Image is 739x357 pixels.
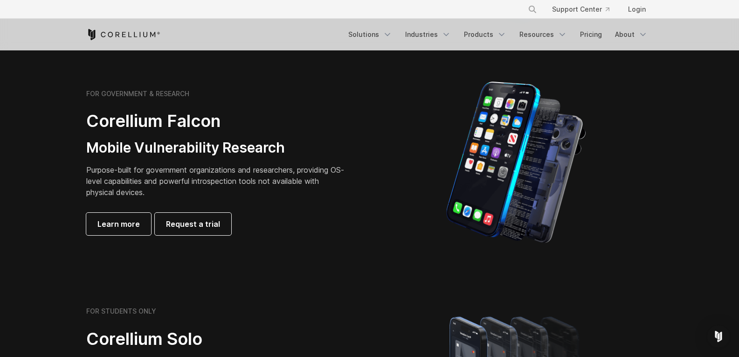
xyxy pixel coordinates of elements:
h2: Corellium Falcon [86,111,347,132]
a: Support Center [545,1,617,18]
h3: Mobile Vulnerability Research [86,139,347,157]
div: Open Intercom Messenger [707,325,730,348]
span: Request a trial [166,218,220,230]
a: Pricing [574,26,608,43]
h6: FOR GOVERNMENT & RESEARCH [86,90,189,98]
span: Learn more [97,218,140,230]
a: Learn more [86,213,151,235]
a: Resources [514,26,573,43]
h6: FOR STUDENTS ONLY [86,307,156,315]
a: Industries [400,26,456,43]
button: Search [524,1,541,18]
a: Corellium Home [86,29,160,40]
div: Navigation Menu [343,26,653,43]
p: Purpose-built for government organizations and researchers, providing OS-level capabilities and p... [86,164,347,198]
div: Navigation Menu [517,1,653,18]
a: Solutions [343,26,398,43]
a: About [609,26,653,43]
img: iPhone model separated into the mechanics used to build the physical device. [446,81,586,244]
a: Products [458,26,512,43]
a: Login [621,1,653,18]
h2: Corellium Solo [86,329,347,350]
a: Request a trial [155,213,231,235]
